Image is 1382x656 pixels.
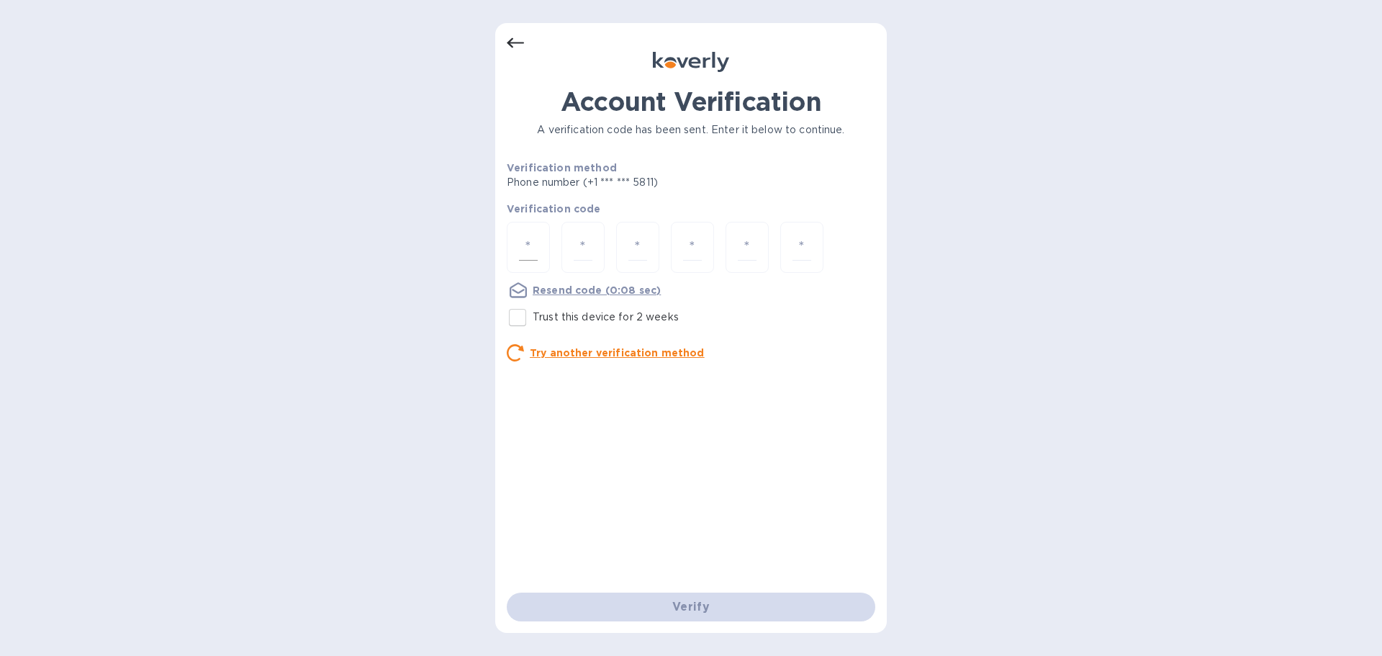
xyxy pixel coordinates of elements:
[507,175,768,190] p: Phone number (+1 *** *** 5811)
[507,162,617,174] b: Verification method
[533,284,661,296] u: Resend code (0:08 sec)
[507,86,875,117] h1: Account Verification
[530,347,705,359] u: Try another verification method
[533,310,679,325] p: Trust this device for 2 weeks
[507,122,875,138] p: A verification code has been sent. Enter it below to continue.
[507,202,875,216] p: Verification code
